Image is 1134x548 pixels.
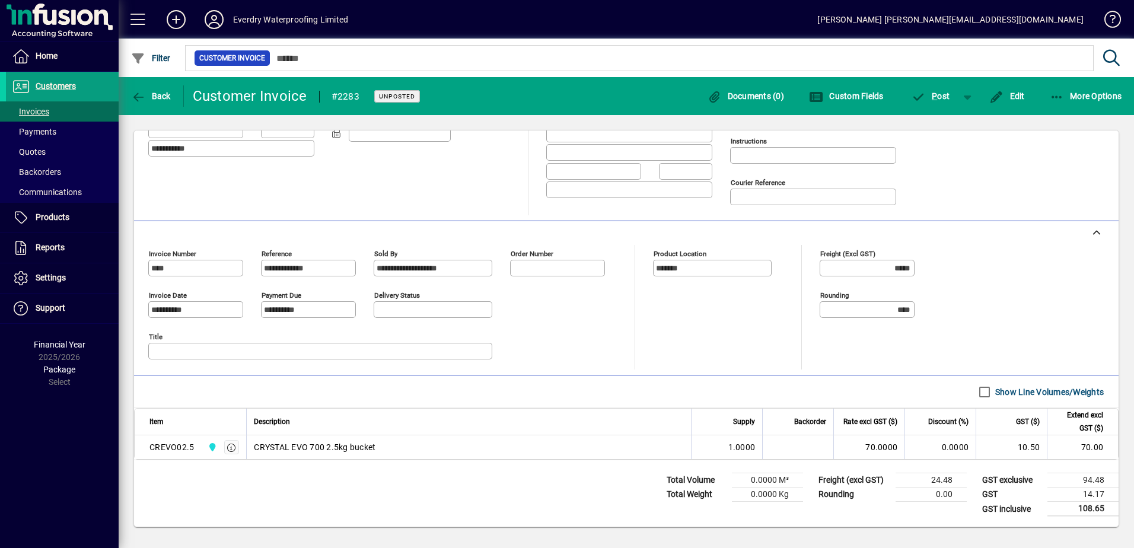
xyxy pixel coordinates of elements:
[332,87,359,106] div: #2283
[12,147,46,157] span: Quotes
[993,386,1104,398] label: Show Line Volumes/Weights
[989,91,1025,101] span: Edit
[36,51,58,60] span: Home
[1047,502,1119,517] td: 108.65
[806,85,887,107] button: Custom Fields
[12,187,82,197] span: Communications
[12,167,61,177] span: Backorders
[932,91,937,101] span: P
[119,85,184,107] app-page-header-button: Back
[976,488,1047,502] td: GST
[374,250,397,258] mat-label: Sold by
[36,81,76,91] span: Customers
[1047,473,1119,488] td: 94.48
[976,502,1047,517] td: GST inclusive
[928,415,969,428] span: Discount (%)
[733,415,755,428] span: Supply
[12,107,49,116] span: Invoices
[36,243,65,252] span: Reports
[1055,409,1103,435] span: Extend excl GST ($)
[43,365,75,374] span: Package
[511,250,553,258] mat-label: Order number
[896,473,967,488] td: 24.48
[986,85,1028,107] button: Edit
[149,415,164,428] span: Item
[661,473,732,488] td: Total Volume
[661,488,732,502] td: Total Weight
[732,488,803,502] td: 0.0000 Kg
[896,488,967,502] td: 0.00
[976,435,1047,459] td: 10.50
[912,91,950,101] span: ost
[149,291,187,300] mat-label: Invoice date
[12,127,56,136] span: Payments
[1047,85,1125,107] button: More Options
[34,340,85,349] span: Financial Year
[6,101,119,122] a: Invoices
[704,85,787,107] button: Documents (0)
[6,182,119,202] a: Communications
[843,415,897,428] span: Rate excl GST ($)
[1050,91,1122,101] span: More Options
[6,162,119,182] a: Backorders
[6,233,119,263] a: Reports
[131,91,171,101] span: Back
[731,179,785,187] mat-label: Courier Reference
[794,415,826,428] span: Backorder
[654,250,706,258] mat-label: Product location
[149,250,196,258] mat-label: Invoice number
[732,473,803,488] td: 0.0000 M³
[128,47,174,69] button: Filter
[6,142,119,162] a: Quotes
[254,415,290,428] span: Description
[1047,435,1118,459] td: 70.00
[149,441,194,453] div: CREVO02.5
[813,473,896,488] td: Freight (excl GST)
[205,441,218,454] span: Central
[904,435,976,459] td: 0.0000
[149,333,163,341] mat-label: Title
[6,263,119,293] a: Settings
[820,250,875,258] mat-label: Freight (excl GST)
[157,9,195,30] button: Add
[707,91,784,101] span: Documents (0)
[193,87,307,106] div: Customer Invoice
[131,53,171,63] span: Filter
[1047,488,1119,502] td: 14.17
[374,291,420,300] mat-label: Delivery status
[379,93,415,100] span: Unposted
[36,303,65,313] span: Support
[841,441,897,453] div: 70.0000
[195,9,233,30] button: Profile
[6,122,119,142] a: Payments
[128,85,174,107] button: Back
[728,441,756,453] span: 1.0000
[817,10,1084,29] div: [PERSON_NAME] [PERSON_NAME][EMAIL_ADDRESS][DOMAIN_NAME]
[233,10,348,29] div: Everdry Waterproofing Limited
[906,85,956,107] button: Post
[820,291,849,300] mat-label: Rounding
[262,291,301,300] mat-label: Payment due
[1095,2,1119,41] a: Knowledge Base
[254,441,375,453] span: CRYSTAL EVO 700 2.5kg bucket
[36,212,69,222] span: Products
[6,42,119,71] a: Home
[6,203,119,232] a: Products
[262,250,292,258] mat-label: Reference
[199,52,265,64] span: Customer Invoice
[36,273,66,282] span: Settings
[809,91,884,101] span: Custom Fields
[976,473,1047,488] td: GST exclusive
[731,137,767,145] mat-label: Instructions
[813,488,896,502] td: Rounding
[1016,415,1040,428] span: GST ($)
[6,294,119,323] a: Support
